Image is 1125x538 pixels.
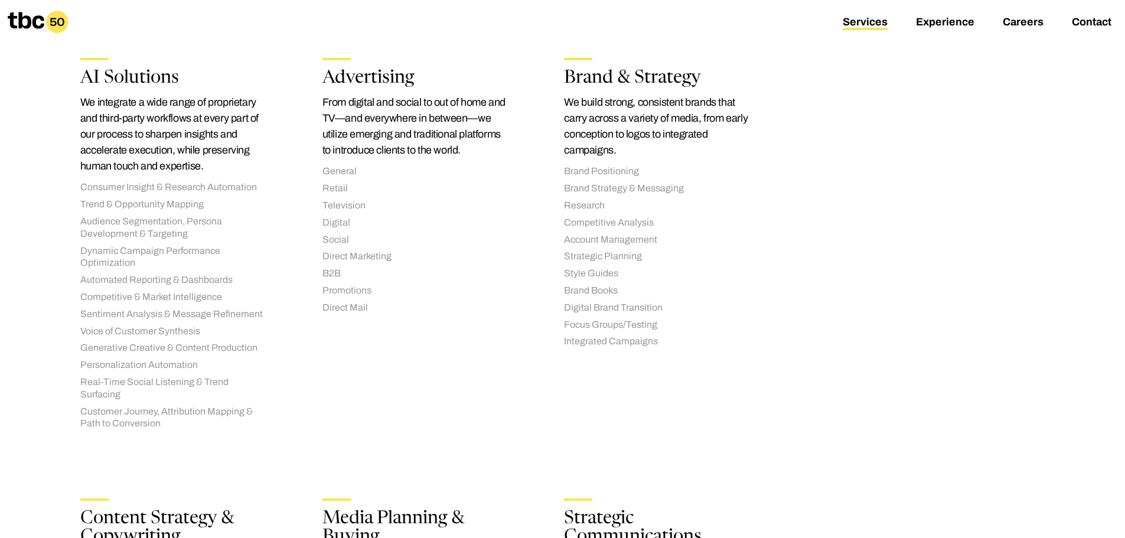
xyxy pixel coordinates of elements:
li: Consumer Insight & Research Automation [80,181,266,194]
li: Digital Brand Transition [564,302,749,314]
li: Automated Reporting & Dashboards [80,274,266,286]
li: Integrated Campaigns [564,335,749,348]
li: Account Management [564,234,749,246]
li: Focus Groups/Testing [564,319,749,331]
li: Social [322,234,508,246]
li: General [322,165,508,178]
li: Retail [322,182,508,195]
p: From digital and social to out of home and TV—and everywhere in between—we utilize emerging and t... [322,94,508,158]
li: Competitive & Market Intelligence [80,291,266,304]
li: Television [322,200,508,212]
li: Brand Books [564,285,749,297]
li: Voice of Customer Synthesis [80,325,266,338]
li: Customer Journey, Attribution Mapping & Path to Conversion [80,406,266,431]
li: Strategic Planning [564,250,749,263]
li: Brand Strategy & Messaging [564,182,749,195]
li: Audience Segmentation, Persona Development & Targeting [80,216,266,240]
h2: Brand & Strategy [564,70,749,87]
li: Dynamic Campaign Performance Optimization [80,245,266,270]
p: We build strong, consistent brands that carry across a variety of media, from early conception to... [564,94,749,158]
li: Sentiment Analysis & Message Refinement [80,308,266,321]
li: Generative Creative & Content Production [80,342,266,354]
p: We integrate a wide range of proprietary and third-party workflows at every part of our process t... [80,94,266,174]
li: Direct Mail [322,302,508,314]
li: Digital [322,217,508,229]
li: Competitive Analysis [564,217,749,229]
li: Real-Time Social Listening & Trend Surfacing [80,376,266,401]
li: B2B [322,268,508,280]
li: Style Guides [564,268,749,280]
h2: AI Solutions [80,70,266,87]
li: Promotions [322,285,508,297]
a: Services [843,16,888,30]
li: Brand Positioning [564,165,749,178]
li: Research [564,200,749,212]
li: Direct Marketing [322,250,508,263]
li: Trend & Opportunity Mapping [80,198,266,211]
h2: Advertising [322,70,508,87]
a: Careers [1003,16,1044,30]
a: Experience [916,16,974,30]
a: Contact [1072,16,1111,30]
li: Personalization Automation [80,359,266,371]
